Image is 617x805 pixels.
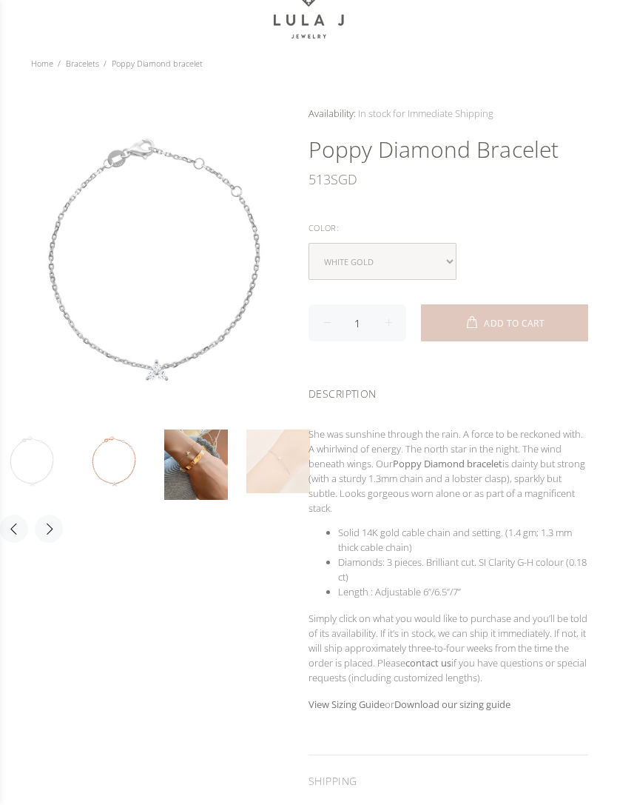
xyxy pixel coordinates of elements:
[308,218,588,238] div: Color:
[308,135,588,164] h1: Poppy Diamond bracelet
[338,584,588,599] li: Length : Adjustable 6”/6.5”/7”
[394,698,510,711] a: Download our sizing guide
[338,525,588,555] li: Solid 14K gold cable chain and setting. (1.4 gm; 1.3 mm thick cable chain)
[484,319,544,328] span: ADD TO CART
[308,164,588,194] div: SGD
[393,457,502,470] strong: Poppy Diamond bracelet
[308,368,588,415] div: DESCRIPTION
[338,555,588,584] li: Diamonds: 3 pieces. Brilliant cut. SI Clarity G-H colour (0.18 ct)
[66,58,99,69] a: Bracelets
[308,107,356,120] span: Availability:
[405,656,451,669] a: contact us
[421,304,588,341] button: ADD TO CART
[31,58,53,69] a: Home
[358,107,493,120] span: In stock for Immediate Shipping
[112,58,203,69] span: Poppy Diamond bracelet
[308,427,588,515] p: She was sunshine through the rain. A force to be reckoned with. A whirlwind of energy. The north ...
[35,515,63,543] button: Next
[308,164,331,194] span: 513
[308,698,385,711] a: View Sizing Guide
[308,611,588,685] p: Simply click on what you would like to purchase and you’ll be told of its availability. If it’s i...
[308,697,588,712] p: or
